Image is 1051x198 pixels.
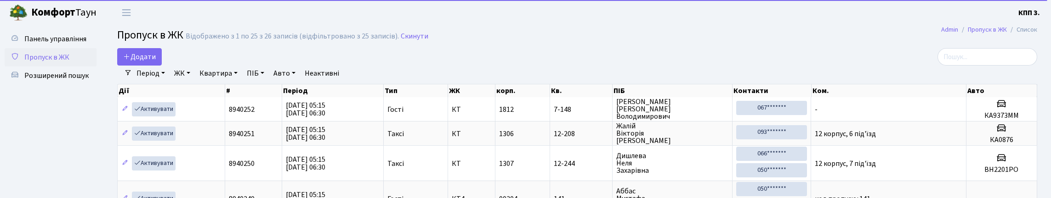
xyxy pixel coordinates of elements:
[499,159,514,169] span: 1307
[301,66,343,81] a: Неактивні
[966,84,1037,97] th: Авто
[387,130,404,137] span: Таксі
[815,129,876,139] span: 12 корпус, 6 під'їзд
[550,84,613,97] th: Кв.
[270,66,299,81] a: Авто
[815,159,876,169] span: 12 корпус, 7 під'їзд
[170,66,194,81] a: ЖК
[387,106,403,113] span: Гості
[499,104,514,115] span: 1812
[5,48,97,66] a: Пропуск в ЖК
[554,130,608,137] span: 12-208
[613,84,733,97] th: ПІБ
[286,100,325,118] span: [DATE] 05:15 [DATE] 06:30
[132,102,176,116] a: Активувати
[499,129,514,139] span: 1306
[452,160,491,167] span: КТ
[941,25,958,34] a: Admin
[286,125,325,143] span: [DATE] 05:15 [DATE] 06:30
[927,20,1051,39] nav: breadcrumb
[117,48,162,66] a: Додати
[616,122,728,144] span: Жалій Вікторія [PERSON_NAME]
[970,165,1033,174] h5: BH2201PO
[243,66,268,81] a: ПІБ
[554,160,608,167] span: 12-244
[132,126,176,141] a: Активувати
[229,159,255,169] span: 8940250
[554,106,608,113] span: 7-148
[24,52,69,62] span: Пропуск в ЖК
[616,152,728,174] span: Дишлева Неля Захарівна
[616,98,728,120] span: [PERSON_NAME] [PERSON_NAME] Володимирович
[24,71,89,81] span: Розширений пошук
[1007,25,1037,35] li: Список
[448,84,495,97] th: ЖК
[384,84,448,97] th: Тип
[186,32,399,41] div: Відображено з 1 по 25 з 26 записів (відфільтровано з 25 записів).
[815,104,818,115] span: -
[286,154,325,172] span: [DATE] 05:15 [DATE] 06:30
[812,84,966,97] th: Ком.
[968,25,1007,34] a: Пропуск в ЖК
[452,130,491,137] span: КТ
[123,52,156,62] span: Додати
[117,27,183,43] span: Пропуск в ЖК
[118,84,225,97] th: Дії
[282,84,384,97] th: Період
[1018,8,1040,18] b: КПП 3.
[733,84,811,97] th: Контакти
[970,111,1033,120] h5: КА9373ММ
[229,104,255,115] span: 8940252
[24,34,86,44] span: Панель управління
[225,84,282,97] th: #
[387,160,404,167] span: Таксі
[229,129,255,139] span: 8940251
[495,84,550,97] th: корп.
[5,30,97,48] a: Панель управління
[1018,7,1040,18] a: КПП 3.
[132,156,176,170] a: Активувати
[937,48,1037,66] input: Пошук...
[452,106,491,113] span: КТ
[31,5,75,20] b: Комфорт
[9,4,28,22] img: logo.png
[401,32,428,41] a: Скинути
[196,66,241,81] a: Квартира
[5,66,97,85] a: Розширений пошук
[115,5,138,20] button: Переключити навігацію
[31,5,97,21] span: Таун
[970,136,1033,144] h5: КА0876
[133,66,169,81] a: Період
